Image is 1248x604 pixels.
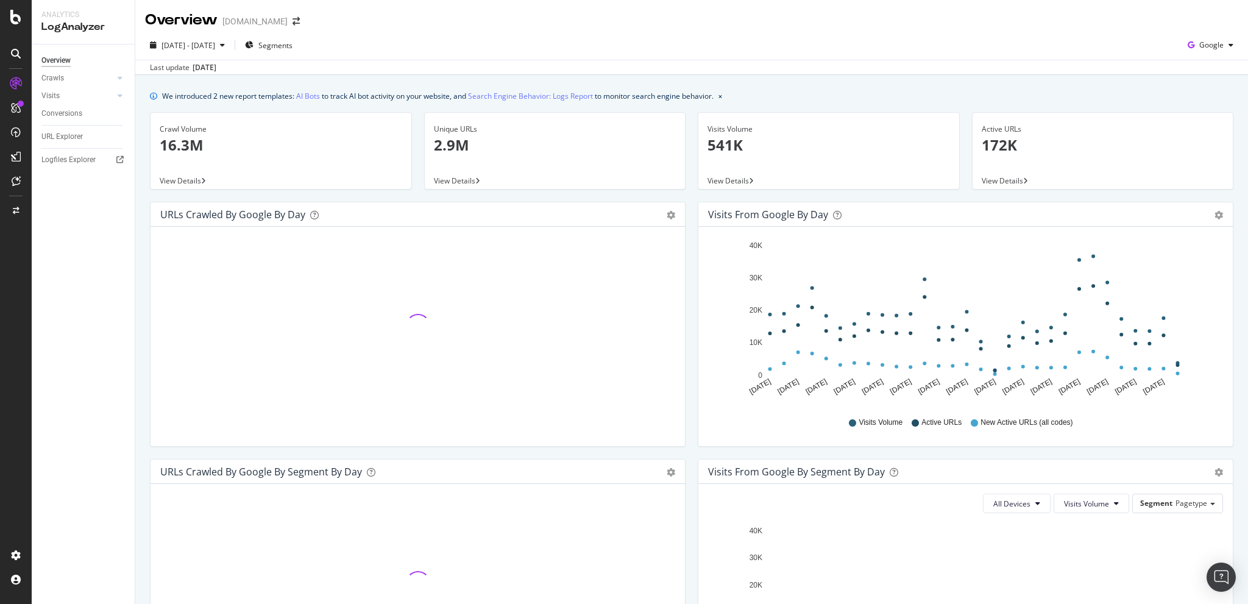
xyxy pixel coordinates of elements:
[145,10,218,30] div: Overview
[41,154,96,166] div: Logfiles Explorer
[41,54,126,67] a: Overview
[41,90,60,102] div: Visits
[707,135,950,155] p: 541K
[860,377,885,396] text: [DATE]
[776,377,801,396] text: [DATE]
[750,274,762,282] text: 30K
[1175,498,1207,508] span: Pagetype
[708,208,828,221] div: Visits from Google by day
[1214,468,1223,477] div: gear
[1207,563,1236,592] div: Open Intercom Messenger
[161,40,215,51] span: [DATE] - [DATE]
[292,17,300,26] div: arrow-right-arrow-left
[1054,494,1129,513] button: Visits Volume
[980,417,1072,428] span: New Active URLs (all codes)
[1183,35,1238,55] button: Google
[1064,499,1109,509] span: Visits Volume
[145,35,230,55] button: [DATE] - [DATE]
[748,377,772,396] text: [DATE]
[804,377,829,396] text: [DATE]
[160,466,362,478] div: URLs Crawled by Google By Segment By Day
[41,20,125,34] div: LogAnalyzer
[150,62,216,73] div: Last update
[468,90,593,102] a: Search Engine Behavior: Logs Report
[859,417,902,428] span: Visits Volume
[707,176,749,186] span: View Details
[707,124,950,135] div: Visits Volume
[222,15,288,27] div: [DOMAIN_NAME]
[434,135,676,155] p: 2.9M
[434,176,475,186] span: View Details
[945,377,969,396] text: [DATE]
[708,236,1219,406] svg: A chart.
[160,176,201,186] span: View Details
[160,124,402,135] div: Crawl Volume
[41,130,83,143] div: URL Explorer
[982,135,1224,155] p: 172K
[708,466,885,478] div: Visits from Google By Segment By Day
[921,417,962,428] span: Active URLs
[750,306,762,314] text: 20K
[296,90,320,102] a: AI Bots
[258,40,292,51] span: Segments
[160,135,402,155] p: 16.3M
[41,72,114,85] a: Crawls
[982,176,1023,186] span: View Details
[1199,40,1224,50] span: Google
[750,553,762,562] text: 30K
[41,54,71,67] div: Overview
[973,377,997,396] text: [DATE]
[41,107,82,120] div: Conversions
[983,494,1051,513] button: All Devices
[750,241,762,250] text: 40K
[916,377,941,396] text: [DATE]
[758,371,762,380] text: 0
[434,124,676,135] div: Unique URLs
[1140,498,1172,508] span: Segment
[240,35,297,55] button: Segments
[1141,377,1166,396] text: [DATE]
[41,107,126,120] a: Conversions
[41,90,114,102] a: Visits
[750,527,762,535] text: 40K
[162,90,714,102] div: We introduced 2 new report templates: to track AI bot activity on your website, and to monitor se...
[41,72,64,85] div: Crawls
[150,90,1233,102] div: info banner
[1057,377,1082,396] text: [DATE]
[993,499,1030,509] span: All Devices
[1029,377,1054,396] text: [DATE]
[193,62,216,73] div: [DATE]
[160,208,305,221] div: URLs Crawled by Google by day
[715,87,725,105] button: close banner
[750,581,762,589] text: 20K
[750,339,762,347] text: 10K
[41,10,125,20] div: Analytics
[667,468,675,477] div: gear
[832,377,857,396] text: [DATE]
[888,377,913,396] text: [DATE]
[982,124,1224,135] div: Active URLs
[1085,377,1110,396] text: [DATE]
[41,154,126,166] a: Logfiles Explorer
[667,211,675,219] div: gear
[1113,377,1138,396] text: [DATE]
[41,130,126,143] a: URL Explorer
[1214,211,1223,219] div: gear
[1001,377,1026,396] text: [DATE]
